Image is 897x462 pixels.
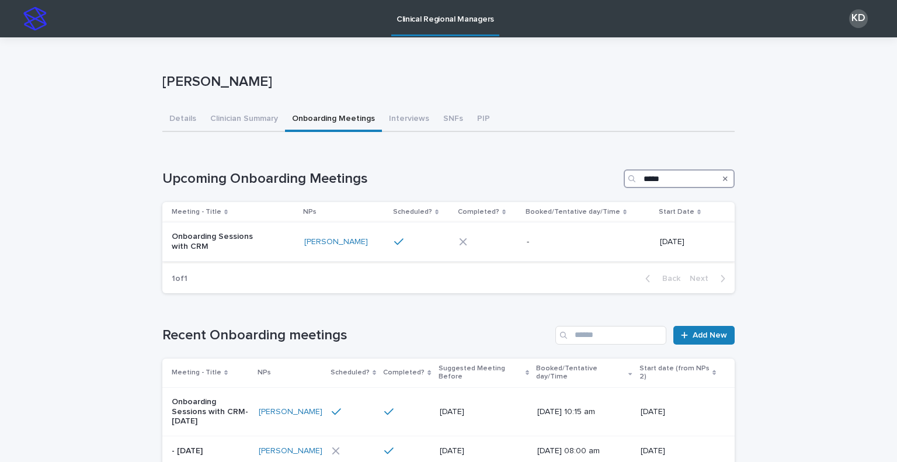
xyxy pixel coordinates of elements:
span: Back [655,275,680,283]
p: [DATE] [641,407,716,417]
button: Next [685,273,735,284]
p: 1 of 1 [162,265,197,293]
p: Booked/Tentative day/Time [536,362,626,384]
button: Back [636,273,685,284]
p: [DATE] [440,407,523,417]
a: [PERSON_NAME] [304,237,368,247]
p: [DATE] [660,237,716,247]
a: [PERSON_NAME] [259,446,322,456]
h1: Recent Onboarding meetings [162,327,551,344]
button: PIP [470,107,497,132]
p: Completed? [458,206,499,218]
img: stacker-logo-s-only.png [23,7,47,30]
p: [PERSON_NAME] [162,74,730,91]
p: NPs [258,366,271,379]
button: Clinician Summary [203,107,285,132]
p: Booked/Tentative day/Time [526,206,620,218]
p: [DATE] [440,446,523,456]
a: [PERSON_NAME] [259,407,322,417]
p: Scheduled? [331,366,370,379]
p: [DATE] [641,446,716,456]
p: Start date (from NPs 2) [639,362,710,384]
p: - [DATE] [172,446,249,456]
div: KD [849,9,868,28]
p: [DATE] 08:00 am [537,446,621,456]
p: Meeting - Title [172,366,221,379]
p: [DATE] 10:15 am [537,407,621,417]
span: Add New [693,331,727,339]
button: Details [162,107,203,132]
h1: Upcoming Onboarding Meetings [162,171,619,187]
p: NPs [303,206,317,218]
a: Add New [673,326,735,345]
button: SNFs [436,107,470,132]
p: Onboarding Sessions with CRM [172,232,269,252]
button: Interviews [382,107,436,132]
p: - [527,237,624,247]
p: Scheduled? [393,206,432,218]
span: Next [690,275,715,283]
input: Search [624,169,735,188]
p: Start Date [659,206,694,218]
tr: Onboarding Sessions with CRM[PERSON_NAME] -[DATE] [162,223,735,262]
p: Meeting - Title [172,206,221,218]
tr: Onboarding Sessions with CRM- [DATE][PERSON_NAME] [DATE][DATE] 10:15 am[DATE] [162,387,735,436]
p: Onboarding Sessions with CRM- [DATE] [172,397,249,426]
input: Search [555,326,666,345]
p: Completed? [383,366,425,379]
button: Onboarding Meetings [285,107,382,132]
p: Suggested Meeting Before [439,362,523,384]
